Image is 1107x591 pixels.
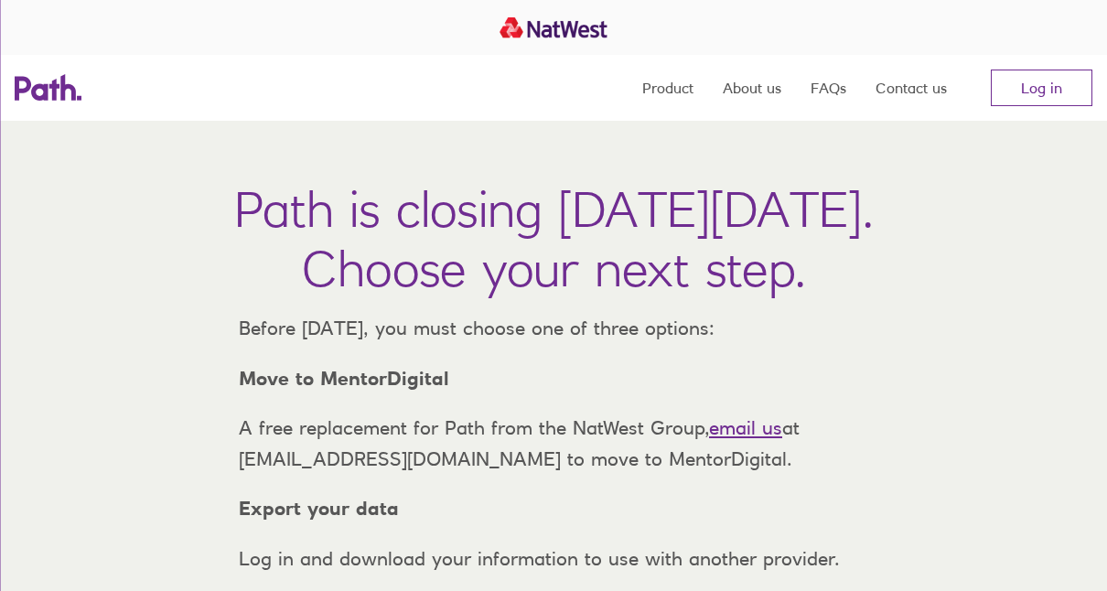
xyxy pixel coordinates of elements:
[224,543,883,575] p: Log in and download your information to use with another provider.
[876,55,947,121] a: Contact us
[239,367,449,390] strong: Move to MentorDigital
[224,313,883,344] p: Before [DATE], you must choose one of three options:
[239,497,399,520] strong: Export your data
[234,179,874,298] h1: Path is closing [DATE][DATE]. Choose your next step.
[723,55,781,121] a: About us
[224,413,883,474] p: A free replacement for Path from the NatWest Group, at [EMAIL_ADDRESS][DOMAIN_NAME] to move to Me...
[642,55,693,121] a: Product
[811,55,846,121] a: FAQs
[709,416,782,439] a: email us
[991,70,1092,106] a: Log in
